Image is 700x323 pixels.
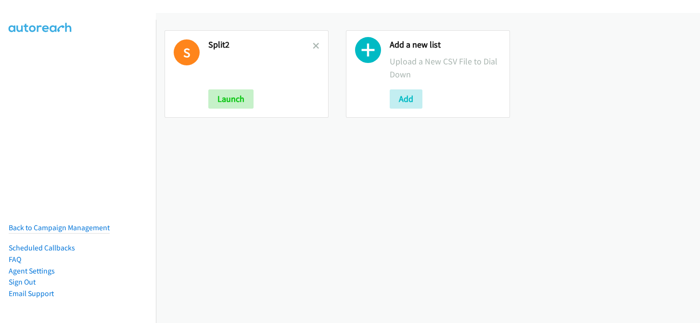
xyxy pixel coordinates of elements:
a: Scheduled Callbacks [9,243,75,252]
h1: S [174,39,200,65]
a: Sign Out [9,277,36,286]
a: Email Support [9,289,54,298]
a: FAQ [9,255,21,264]
button: Launch [208,89,254,109]
a: Agent Settings [9,266,55,275]
p: Upload a New CSV File to Dial Down [390,55,501,81]
h2: Add a new list [390,39,501,50]
button: Add [390,89,422,109]
a: Back to Campaign Management [9,223,110,232]
h2: Split2 [208,39,313,50]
